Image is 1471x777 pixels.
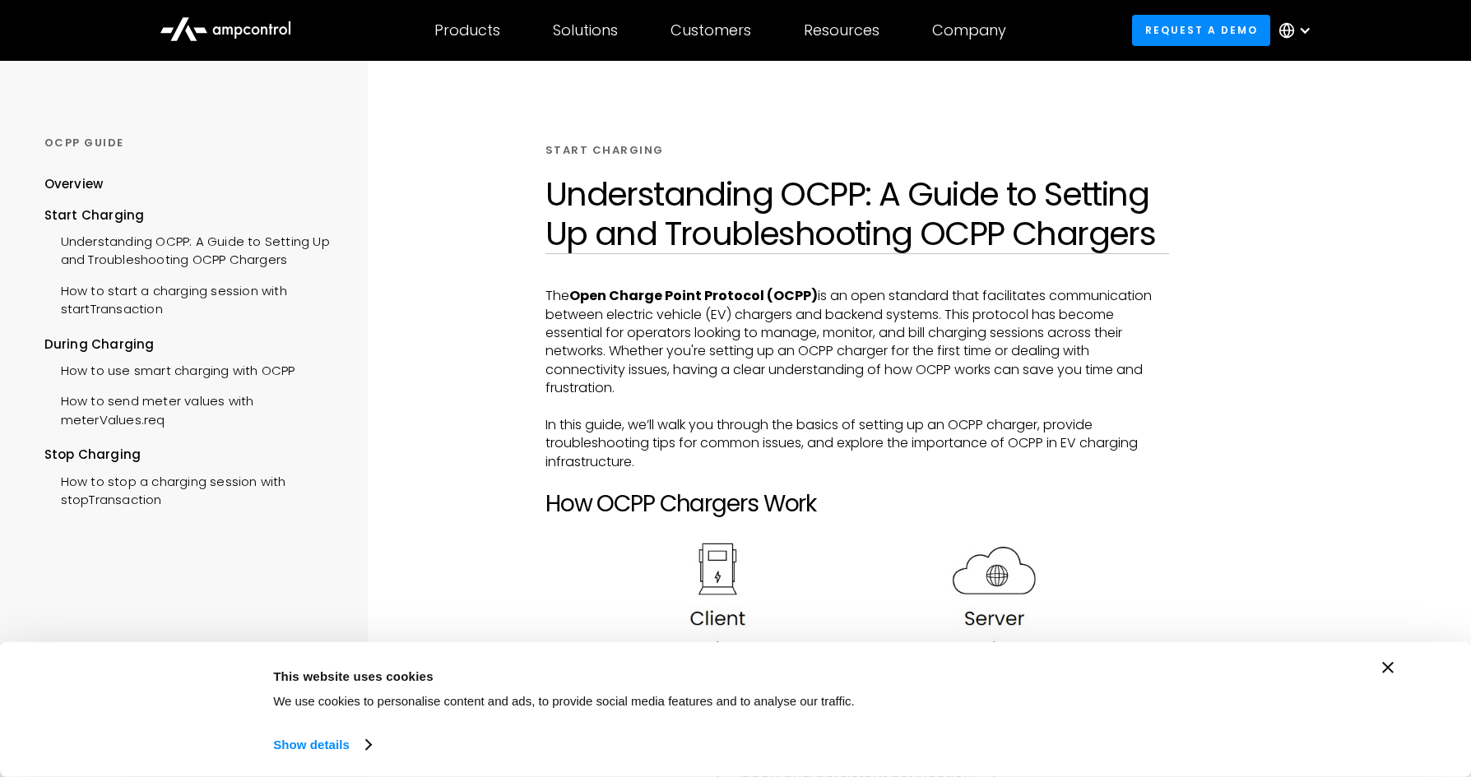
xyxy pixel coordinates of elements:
[44,206,339,224] div: Start Charging
[804,21,879,39] div: Resources
[545,471,1169,489] p: ‍
[44,136,339,150] div: OCPP GUIDE
[44,335,339,354] div: During Charging
[273,694,855,708] span: We use cookies to personalise content and ads, to provide social media features and to analyse ou...
[44,175,104,193] div: Overview
[545,398,1169,416] p: ‍
[44,175,104,206] a: Overview
[44,224,339,274] a: Understanding OCPP: A Guide to Setting Up and Troubleshooting OCPP Chargers
[434,21,500,39] div: Products
[553,21,618,39] div: Solutions
[545,143,664,158] div: START CHARGING
[44,465,339,514] a: How to stop a charging session with stopTransaction
[44,446,339,464] div: Stop Charging
[569,286,818,305] strong: Open Charge Point Protocol (OCPP)
[545,174,1169,253] h1: Understanding OCPP: A Guide to Setting Up and Troubleshooting OCPP Chargers
[44,274,339,323] a: How to start a charging session with startTransaction
[273,733,370,757] a: Show details
[545,416,1169,471] p: In this guide, we’ll walk you through the basics of setting up an OCPP charger, provide troublesh...
[545,287,1169,397] p: The is an open standard that facilitates communication between electric vehicle (EV) chargers and...
[545,490,1169,518] h2: How OCPP Chargers Work
[1116,662,1352,710] button: Okay
[1132,15,1270,45] a: Request a demo
[44,354,295,384] a: How to use smart charging with OCPP
[273,666,1079,686] div: This website uses cookies
[1382,662,1394,673] button: Close banner
[671,21,751,39] div: Customers
[932,21,1006,39] div: Company
[545,517,1169,535] p: ‍
[44,384,339,433] a: How to send meter values with meterValues.req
